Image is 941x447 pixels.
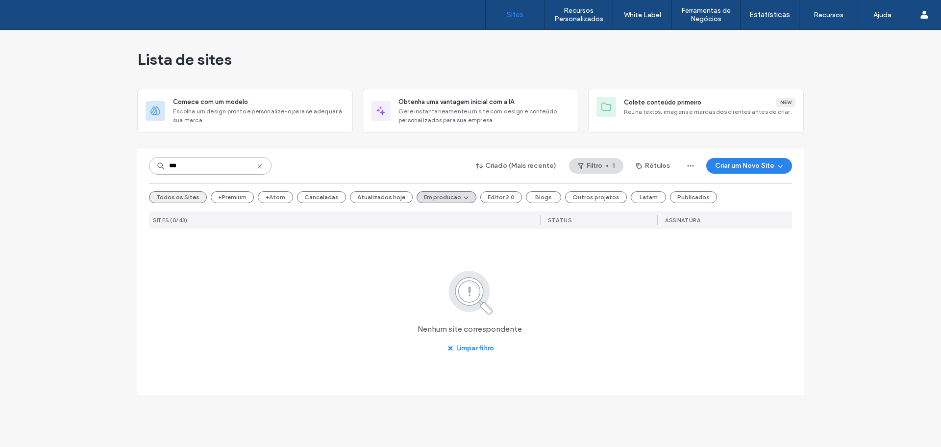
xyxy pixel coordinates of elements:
button: +Premium [211,191,254,203]
button: Publicados [670,191,717,203]
div: New [776,98,795,107]
label: Recursos [814,11,843,19]
span: Gere instantaneamente um site com design e conteúdo personalizados para sua empresa. [398,107,570,125]
button: Filtro1 [569,158,623,174]
button: Atualizados hoje [350,191,413,203]
button: Rótulos [627,158,679,174]
label: White Label [624,11,661,19]
button: Editor 2.0 [480,191,522,203]
div: Colete conteúdo primeiroNewReúna textos, imagens e marcas dos clientes antes de criar. [588,89,804,133]
div: Comece com um modeloEscolha um design pronto e personalize-o para se adequar à sua marca. [137,89,353,133]
span: Comece com um modelo [173,97,248,107]
label: Estatísticas [749,10,790,19]
label: Recursos Personalizados [545,6,613,23]
button: Blogs [526,191,561,203]
span: Assinatura [665,217,700,224]
span: Reúna textos, imagens e marcas dos clientes antes de criar. [624,107,795,116]
button: Criar um Novo Site [706,158,792,174]
span: Obtenha uma vantagem inicial com a IA [398,97,514,107]
img: search.svg [435,269,506,316]
button: Canceladas [297,191,346,203]
label: Ferramentas de Negócios [672,6,740,23]
label: Sites [507,10,523,19]
span: Escolha um design pronto e personalize-o para se adequar à sua marca. [173,107,345,125]
span: Lista de sites [137,50,232,69]
button: Outros projetos [565,191,627,203]
button: Em producao [417,191,476,203]
button: Limpar filtro [439,341,503,356]
label: Ajuda [873,11,891,19]
button: Todos os Sites [149,191,207,203]
span: Ajuda [22,7,47,16]
button: Criado (Mais recente) [468,158,565,174]
button: +Atom [258,191,293,203]
span: Colete conteúdo primeiro [624,98,701,107]
button: Latam [631,191,666,203]
span: STATUS [548,217,571,224]
span: Sites (0/43) [153,217,187,224]
div: Obtenha uma vantagem inicial com a IAGere instantaneamente um site com design e conteúdo personal... [363,89,578,133]
span: Nenhum site correspondente [418,324,522,335]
